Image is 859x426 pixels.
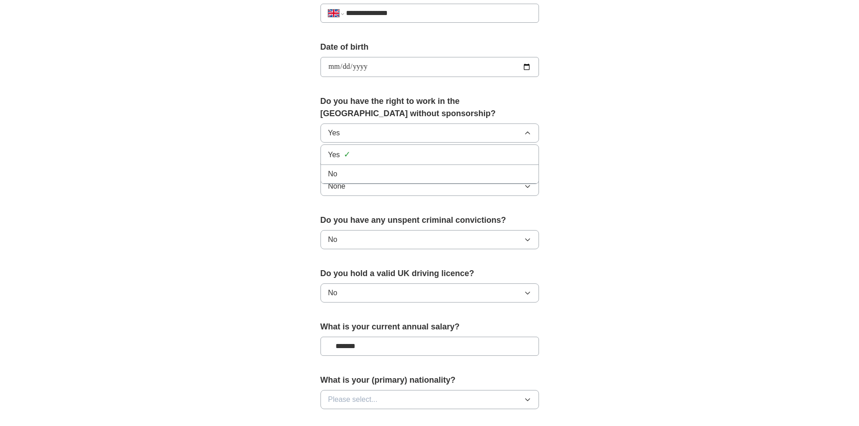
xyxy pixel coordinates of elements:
[320,283,539,303] button: No
[344,149,351,161] span: ✓
[320,177,539,196] button: None
[320,214,539,226] label: Do you have any unspent criminal convictions?
[328,234,337,245] span: No
[328,169,337,180] span: No
[320,41,539,53] label: Date of birth
[328,181,346,192] span: None
[320,390,539,409] button: Please select...
[320,95,539,120] label: Do you have the right to work in the [GEOGRAPHIC_DATA] without sponsorship?
[328,128,340,139] span: Yes
[320,123,539,143] button: Yes
[320,230,539,249] button: No
[328,394,378,405] span: Please select...
[320,321,539,333] label: What is your current annual salary?
[320,267,539,280] label: Do you hold a valid UK driving licence?
[328,287,337,298] span: No
[320,374,539,386] label: What is your (primary) nationality?
[328,149,340,160] span: Yes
